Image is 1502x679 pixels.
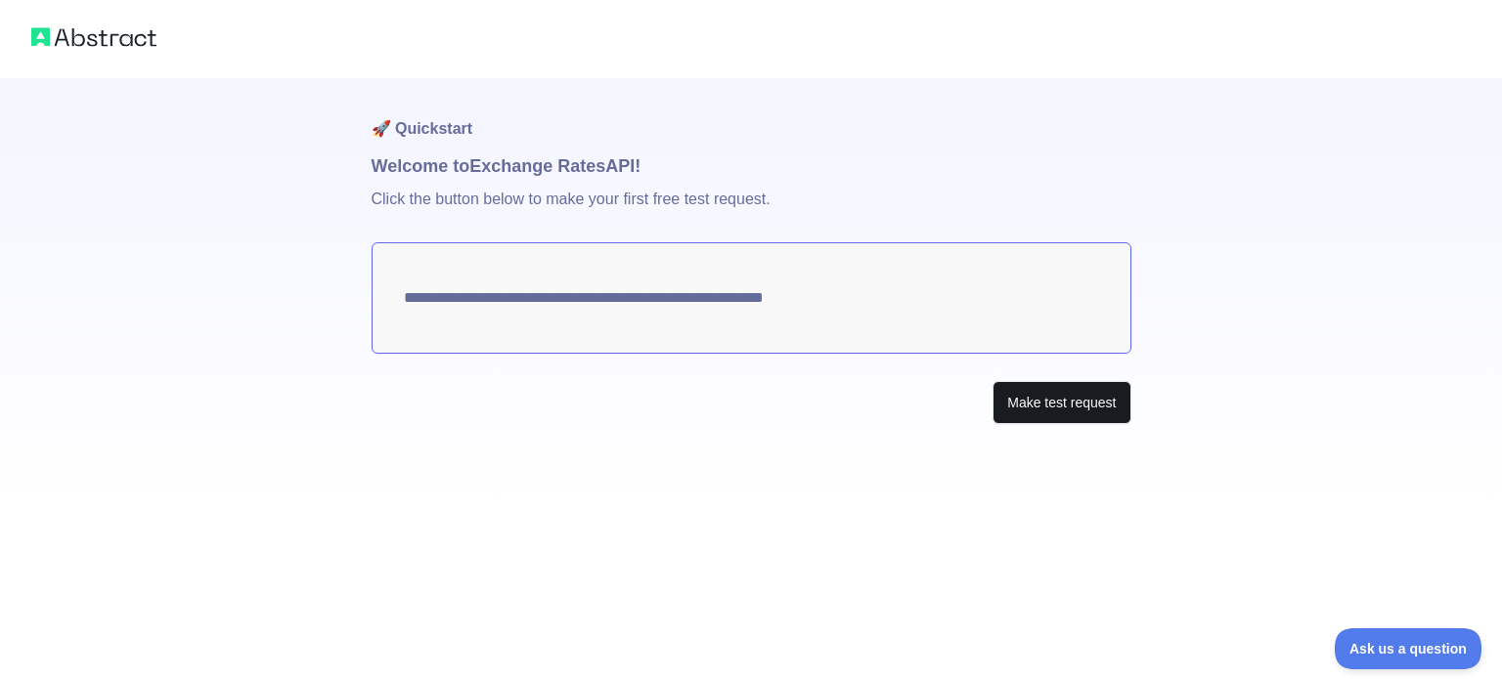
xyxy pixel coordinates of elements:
h1: Welcome to Exchange Rates API! [372,152,1131,180]
h1: 🚀 Quickstart [372,78,1131,152]
iframe: Toggle Customer Support [1335,628,1482,669]
button: Make test request [993,381,1130,425]
img: Abstract logo [31,23,156,51]
p: Click the button below to make your first free test request. [372,180,1131,242]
